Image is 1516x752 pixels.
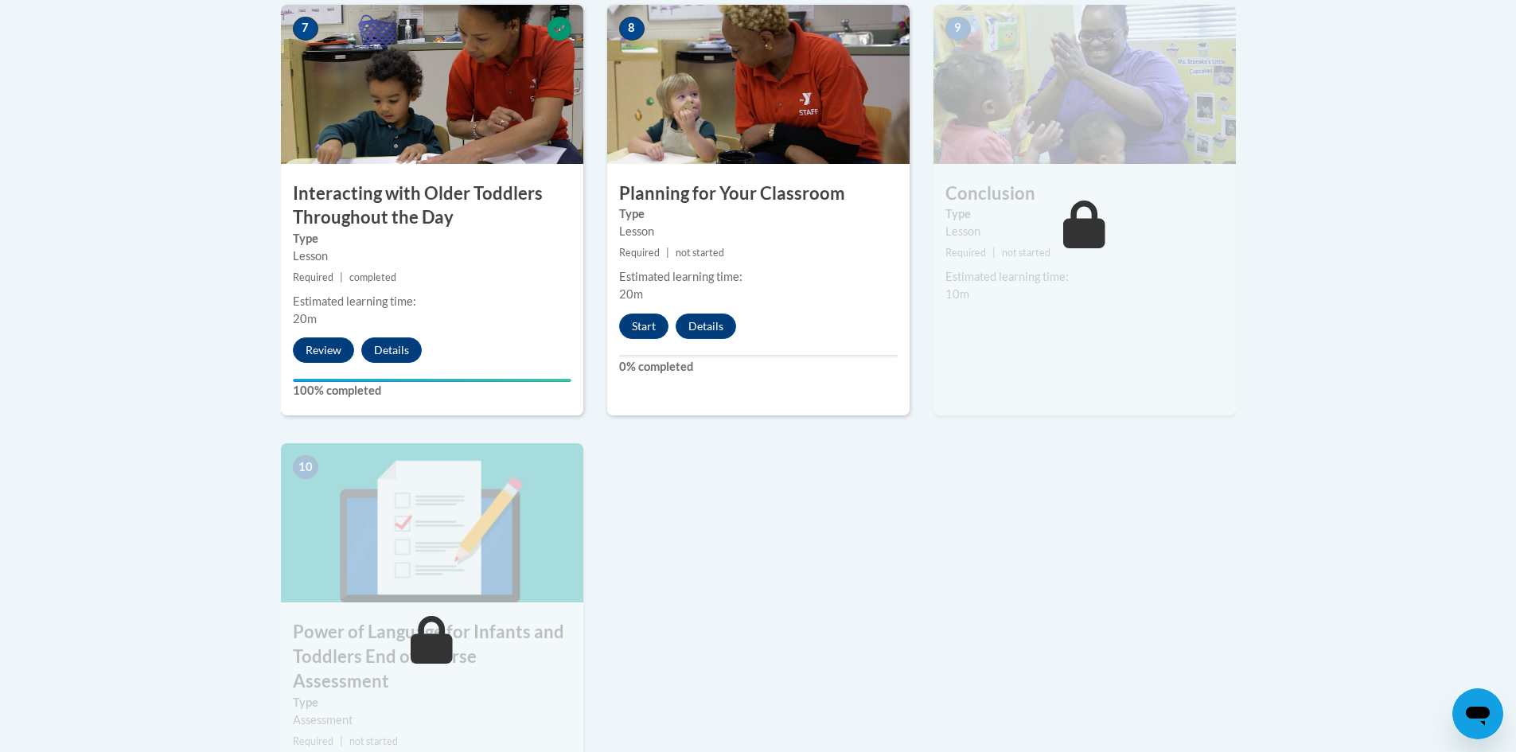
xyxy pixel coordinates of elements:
span: | [340,271,343,283]
h3: Interacting with Older Toddlers Throughout the Day [281,181,583,231]
button: Details [361,337,422,363]
img: Course Image [933,5,1236,164]
span: 8 [619,17,645,41]
img: Course Image [281,443,583,602]
img: Course Image [281,5,583,164]
button: Details [676,314,736,339]
span: not started [349,735,398,747]
span: not started [1002,247,1050,259]
button: Review [293,337,354,363]
label: Type [293,694,571,711]
div: Lesson [945,223,1224,240]
span: 20m [619,287,643,301]
span: 10m [945,287,969,301]
span: 7 [293,17,318,41]
h3: Planning for Your Classroom [607,181,910,206]
div: Assessment [293,711,571,729]
div: Estimated learning time: [293,293,571,310]
h3: Conclusion [933,181,1236,206]
span: 10 [293,455,318,479]
div: Estimated learning time: [945,268,1224,286]
label: Type [293,230,571,247]
img: Course Image [607,5,910,164]
span: completed [349,271,396,283]
iframe: Button to launch messaging window [1452,688,1503,739]
span: | [666,247,669,259]
label: 100% completed [293,382,571,399]
label: 0% completed [619,358,898,376]
span: | [340,735,343,747]
label: Type [619,205,898,223]
div: Estimated learning time: [619,268,898,286]
span: Required [293,735,333,747]
div: Lesson [619,223,898,240]
span: Required [619,247,660,259]
button: Start [619,314,668,339]
div: Your progress [293,379,571,382]
div: Lesson [293,247,571,265]
span: 20m [293,312,317,325]
span: | [992,247,996,259]
h3: Power of Language for Infants and Toddlers End of Course Assessment [281,620,583,693]
span: 9 [945,17,971,41]
span: Required [293,271,333,283]
label: Type [945,205,1224,223]
span: Required [945,247,986,259]
span: not started [676,247,724,259]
